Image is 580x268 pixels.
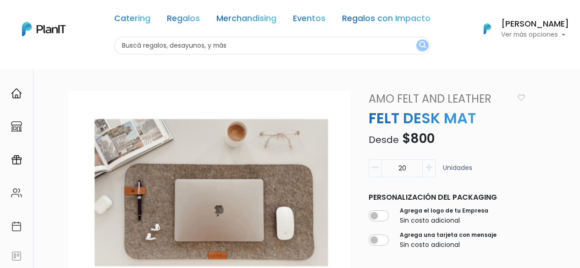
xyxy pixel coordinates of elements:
[419,41,426,50] img: search_button-432b6d5273f82d61273b3651a40e1bd1b912527efae98b1b7a1b2c0702e16a8d.svg
[402,130,435,148] span: $800
[11,251,22,262] img: feedback-78b5a0c8f98aac82b08bfc38622c3050aee476f2c9584af64705fc4e61158814.svg
[400,207,488,215] label: Agrega el logo de tu Empresa
[472,17,569,41] button: PlanIt Logo [PERSON_NAME] Ver más opciones
[363,91,517,107] a: Amo Felt and Leather
[400,231,497,239] label: Agrega una tarjeta con mensaje
[11,187,22,198] img: people-662611757002400ad9ed0e3c099ab2801c6687ba6c219adb57efc949bc21e19d.svg
[114,37,431,55] input: Buscá regalos, desayunos, y más
[11,154,22,165] img: campaigns-02234683943229c281be62815700db0a1741e53638e28bf9629b52c665b00959.svg
[501,20,569,28] h6: [PERSON_NAME]
[293,15,326,26] a: Eventos
[477,19,497,39] img: PlanIt Logo
[114,15,150,26] a: Catering
[369,192,525,203] p: Personalización del packaging
[443,163,472,181] p: Unidades
[400,216,488,225] p: Sin costo adicional
[11,88,22,99] img: home-e721727adea9d79c4d83392d1f703f7f8bce08238fde08b1acbfd93340b81755.svg
[216,15,276,26] a: Merchandising
[22,22,66,36] img: PlanIt Logo
[11,221,22,232] img: calendar-87d922413cdce8b2cf7b7f5f62616a5cf9e4887200fb71536465627b3292af00.svg
[167,15,200,26] a: Regalos
[369,133,399,146] span: Desde
[342,15,431,26] a: Regalos con Impacto
[400,240,497,250] p: Sin costo adicional
[501,32,569,38] p: Ver más opciones
[518,94,525,101] img: heart_icon
[11,121,22,132] img: marketplace-4ceaa7011d94191e9ded77b95e3339b90024bf715f7c57f8cf31f2d8c509eaba.svg
[363,107,530,129] p: FELT DESK MAT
